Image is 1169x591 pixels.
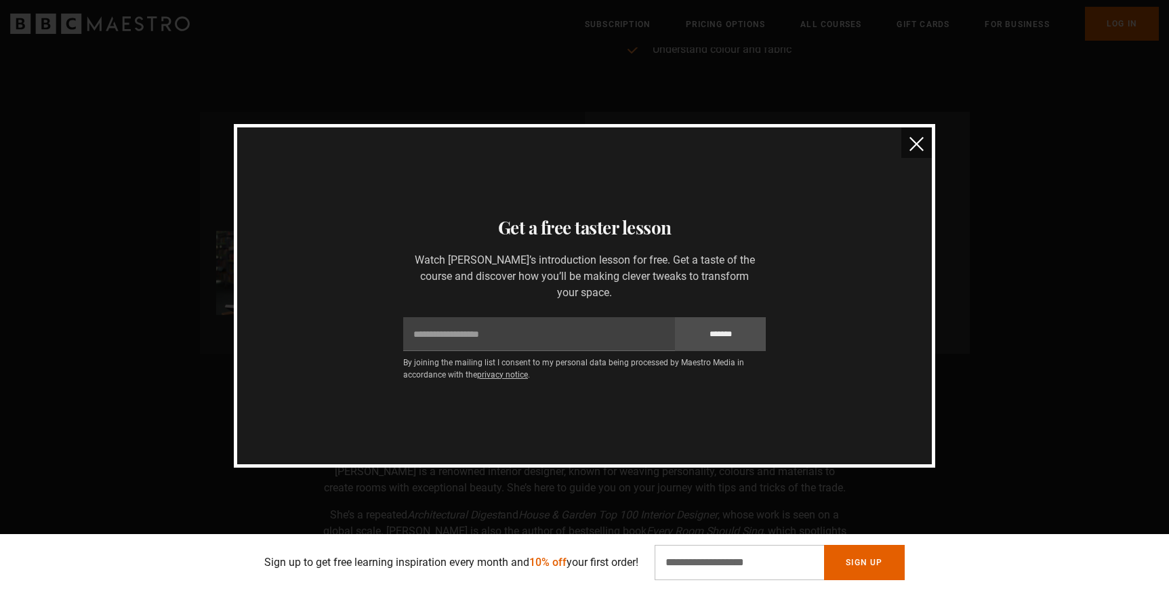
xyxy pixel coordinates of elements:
a: privacy notice [477,370,528,380]
button: Sign Up [824,545,904,580]
button: close [901,127,932,158]
p: By joining the mailing list I consent to my personal data being processed by Maestro Media in acc... [403,356,766,381]
h3: Get a free taster lesson [253,214,916,241]
span: 10% off [529,556,567,569]
p: Watch [PERSON_NAME]’s introduction lesson for free. Get a taste of the course and discover how yo... [403,252,766,301]
p: Sign up to get free learning inspiration every month and your first order! [264,554,638,571]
